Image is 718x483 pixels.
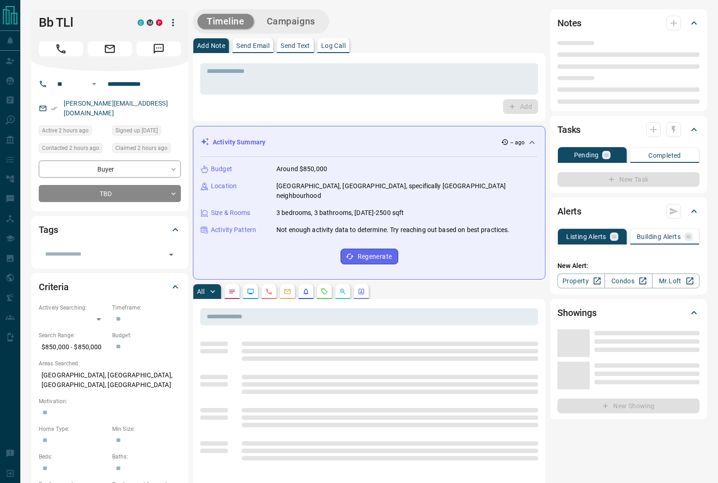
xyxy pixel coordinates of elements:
[341,249,398,264] button: Regenerate
[557,305,597,320] h2: Showings
[557,204,581,219] h2: Alerts
[42,143,99,153] span: Contacted 2 hours ago
[284,288,291,295] svg: Emails
[112,453,181,461] p: Baths:
[64,100,168,117] a: [PERSON_NAME][EMAIL_ADDRESS][DOMAIN_NAME]
[197,288,204,295] p: All
[557,119,700,141] div: Tasks
[648,152,681,159] p: Completed
[257,14,324,29] button: Campaigns
[39,161,181,178] div: Buyer
[652,274,700,288] a: Mr.Loft
[557,302,700,324] div: Showings
[39,340,108,355] p: $850,000 - $850,000
[137,42,181,56] span: Message
[201,134,538,151] div: Activity Summary-- ago
[39,453,108,461] p: Beds:
[510,138,525,147] p: -- ago
[213,137,265,147] p: Activity Summary
[574,152,599,158] p: Pending
[39,15,124,30] h1: Bb TLl
[557,200,700,222] div: Alerts
[112,125,181,138] div: Sun Jan 16 2022
[39,397,181,405] p: Motivation:
[197,42,225,49] p: Add Note
[112,143,181,156] div: Mon Oct 13 2025
[88,42,132,56] span: Email
[138,19,144,26] div: condos.ca
[211,208,251,218] p: Size & Rooms
[557,12,700,34] div: Notes
[112,304,181,312] p: Timeframe:
[276,225,510,235] p: Not enough activity data to determine. Try reaching out based on best practices.
[39,219,181,241] div: Tags
[39,368,181,393] p: [GEOGRAPHIC_DATA], [GEOGRAPHIC_DATA], [GEOGRAPHIC_DATA], [GEOGRAPHIC_DATA]
[51,105,57,112] svg: Email Verified
[112,425,181,433] p: Min Size:
[276,181,538,201] p: [GEOGRAPHIC_DATA], [GEOGRAPHIC_DATA], specifically [GEOGRAPHIC_DATA] neighbourhood
[557,261,700,271] p: New Alert:
[39,359,181,368] p: Areas Searched:
[211,225,256,235] p: Activity Pattern
[281,42,310,49] p: Send Text
[276,208,404,218] p: 3 bedrooms, 3 bathrooms, [DATE]-2500 sqft
[115,126,158,135] span: Signed up [DATE]
[211,181,237,191] p: Location
[358,288,365,295] svg: Agent Actions
[39,280,69,294] h2: Criteria
[89,78,100,89] button: Open
[39,304,108,312] p: Actively Searching:
[39,222,58,237] h2: Tags
[339,288,347,295] svg: Opportunities
[637,233,681,240] p: Building Alerts
[247,288,254,295] svg: Lead Browsing Activity
[147,19,153,26] div: mrloft.ca
[228,288,236,295] svg: Notes
[557,122,580,137] h2: Tasks
[566,233,606,240] p: Listing Alerts
[115,143,168,153] span: Claimed 2 hours ago
[276,164,327,174] p: Around $850,000
[557,274,605,288] a: Property
[557,16,581,30] h2: Notes
[39,331,108,340] p: Search Range:
[321,42,346,49] p: Log Call
[604,274,652,288] a: Condos
[39,276,181,298] div: Criteria
[236,42,269,49] p: Send Email
[112,331,181,340] p: Budget:
[39,185,181,202] div: TBD
[321,288,328,295] svg: Requests
[39,42,83,56] span: Call
[211,164,232,174] p: Budget
[197,14,254,29] button: Timeline
[302,288,310,295] svg: Listing Alerts
[39,125,108,138] div: Mon Oct 13 2025
[39,425,108,433] p: Home Type:
[39,143,108,156] div: Mon Oct 13 2025
[42,126,89,135] span: Active 2 hours ago
[156,19,162,26] div: property.ca
[165,248,178,261] button: Open
[265,288,273,295] svg: Calls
